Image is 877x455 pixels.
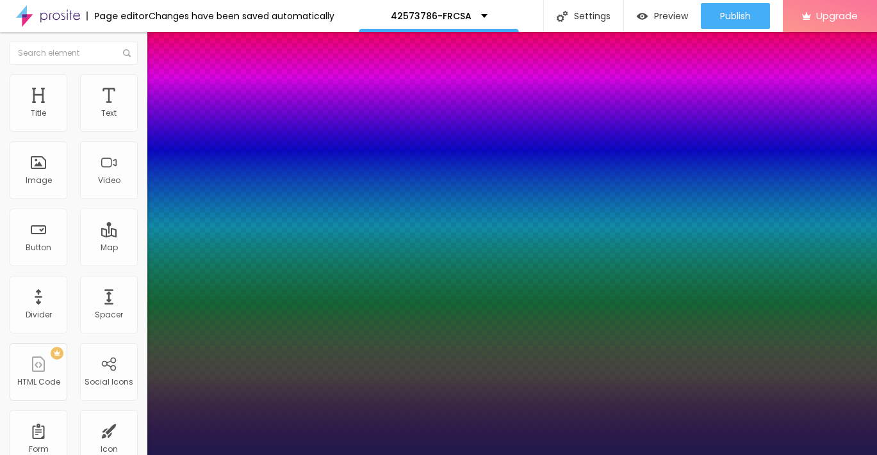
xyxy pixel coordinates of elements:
div: Icon [101,445,118,454]
div: Video [98,176,120,185]
p: 42573786-FRCSA [391,12,471,20]
div: Text [101,109,117,118]
div: Button [26,243,51,252]
span: Preview [654,11,688,21]
div: Page editor [86,12,149,20]
div: HTML Code [17,378,60,387]
div: Map [101,243,118,252]
div: Spacer [95,310,123,319]
div: Social Icons [85,378,133,387]
img: Icone [557,11,568,22]
img: view-1.svg [637,11,648,22]
div: Image [26,176,52,185]
span: Upgrade [816,10,858,21]
div: Divider [26,310,52,319]
button: Publish [701,3,770,29]
div: Form [29,445,49,454]
input: Search element [10,42,138,65]
span: Publish [720,11,751,21]
img: Icone [123,49,131,57]
button: Preview [624,3,701,29]
div: Changes have been saved automatically [149,12,334,20]
div: Title [31,109,46,118]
